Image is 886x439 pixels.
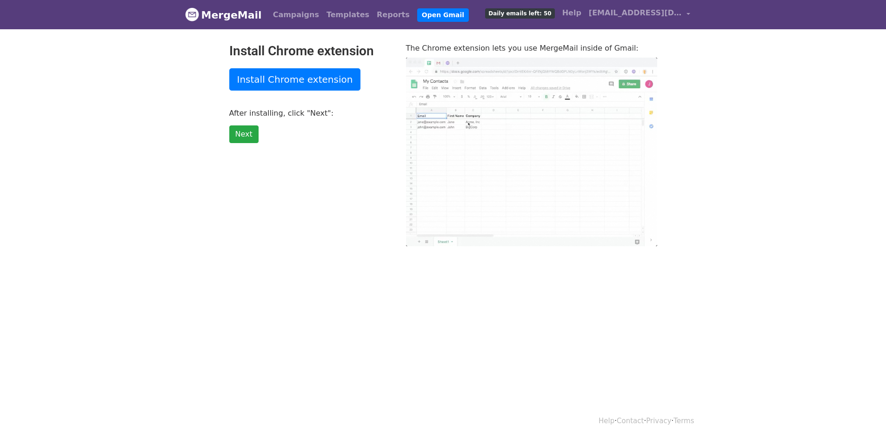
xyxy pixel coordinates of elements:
a: Terms [673,417,694,425]
a: Open Gmail [417,8,469,22]
div: 聊天小工具 [839,394,886,439]
h2: Install Chrome extension [229,43,392,59]
iframe: Chat Widget [839,394,886,439]
img: MergeMail logo [185,7,199,21]
a: Daily emails left: 50 [481,4,558,22]
a: Help [559,4,585,22]
a: Install Chrome extension [229,68,361,91]
a: [EMAIL_ADDRESS][DOMAIN_NAME] [585,4,694,26]
span: [EMAIL_ADDRESS][DOMAIN_NAME] [589,7,682,19]
p: The Chrome extension lets you use MergeMail inside of Gmail: [406,43,657,53]
p: After installing, click "Next": [229,108,392,118]
span: Daily emails left: 50 [485,8,554,19]
a: MergeMail [185,5,262,25]
a: Privacy [646,417,671,425]
a: Templates [323,6,373,24]
a: Next [229,125,259,143]
a: Help [599,417,614,425]
a: Contact [617,417,644,425]
a: Campaigns [269,6,323,24]
a: Reports [373,6,413,24]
